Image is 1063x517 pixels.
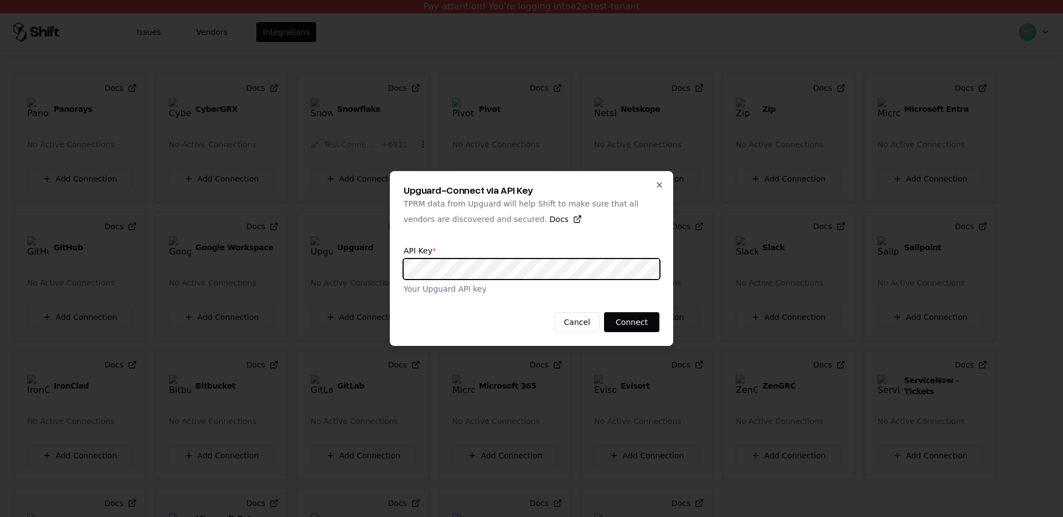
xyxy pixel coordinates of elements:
[404,283,659,294] p: Your Upguard API key
[404,247,659,255] label: API Key
[604,312,659,332] button: Connect
[555,312,600,332] button: Cancel
[404,198,659,229] p: TPRM data from Upguard will help Shift to make sure that all vendors are discovered and secured.
[404,185,659,195] h2: Upguard - Connect via API Key
[550,209,582,229] button: Docs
